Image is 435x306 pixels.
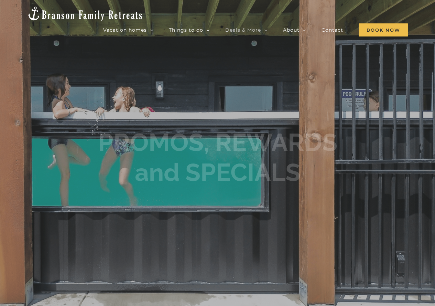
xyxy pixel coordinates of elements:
[98,128,337,187] h1: PROMOS, REWARDS and SPECIALS
[103,23,153,37] a: Vacation homes
[169,28,203,32] span: Things to do
[283,23,306,37] a: About
[322,28,343,32] span: Contact
[283,28,300,32] span: About
[322,23,343,37] a: Contact
[103,23,408,37] nav: Main Menu
[103,28,147,32] span: Vacation homes
[359,23,408,36] span: Book Now
[225,23,268,37] a: Deals & More
[169,23,210,37] a: Things to do
[359,23,408,37] a: Book Now
[225,28,261,32] span: Deals & More
[27,6,143,21] img: Branson Family Retreats Logo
